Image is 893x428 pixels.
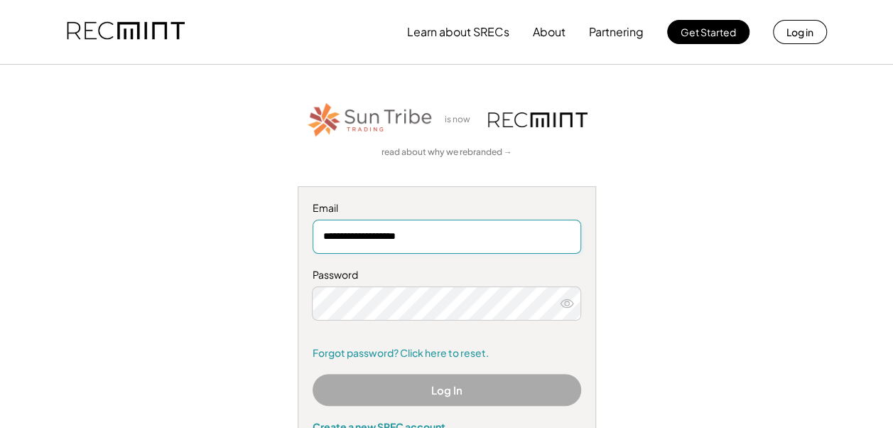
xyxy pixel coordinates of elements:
button: Get Started [667,20,749,44]
button: Partnering [589,18,644,46]
button: Log in [773,20,827,44]
button: About [533,18,565,46]
button: Learn about SRECs [407,18,509,46]
img: recmint-logotype%403x.png [488,112,588,127]
img: STT_Horizontal_Logo%2B-%2BColor.png [306,100,434,139]
div: Email [313,201,581,215]
button: Log In [313,374,581,406]
div: Password [313,268,581,282]
a: Forgot password? Click here to reset. [313,346,581,360]
div: is now [441,114,481,126]
img: recmint-logotype%403x.png [67,8,185,56]
a: read about why we rebranded → [381,146,512,159]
